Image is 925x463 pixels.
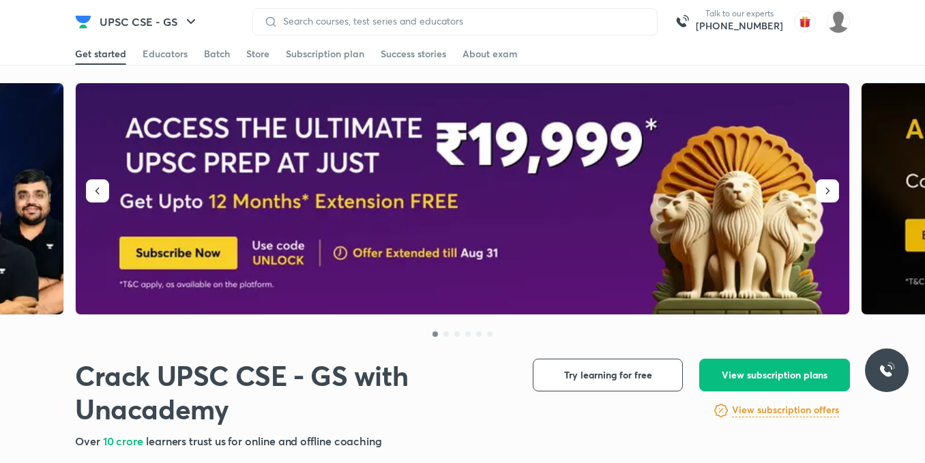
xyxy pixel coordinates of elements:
[143,43,188,65] a: Educators
[246,43,269,65] a: Store
[75,43,126,65] a: Get started
[75,14,91,30] img: Company Logo
[75,359,511,425] h1: Crack UPSC CSE - GS with Unacademy
[146,434,382,448] span: learners trust us for online and offline coaching
[732,403,839,417] h6: View subscription offers
[204,47,230,61] div: Batch
[204,43,230,65] a: Batch
[722,368,827,382] span: View subscription plans
[75,434,103,448] span: Over
[533,359,683,391] button: Try learning for free
[732,402,839,419] a: View subscription offers
[564,368,652,382] span: Try learning for free
[143,47,188,61] div: Educators
[278,16,646,27] input: Search courses, test series and educators
[286,47,364,61] div: Subscription plan
[91,8,207,35] button: UPSC CSE - GS
[103,434,146,448] span: 10 crore
[696,8,783,19] p: Talk to our experts
[699,359,850,391] button: View subscription plans
[794,11,816,33] img: avatar
[463,43,518,65] a: About exam
[75,47,126,61] div: Get started
[381,43,446,65] a: Success stories
[246,47,269,61] div: Store
[286,43,364,65] a: Subscription plan
[827,10,850,33] img: Komal
[696,19,783,33] a: [PHONE_NUMBER]
[879,362,895,378] img: ttu
[463,47,518,61] div: About exam
[669,8,696,35] img: call-us
[381,47,446,61] div: Success stories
